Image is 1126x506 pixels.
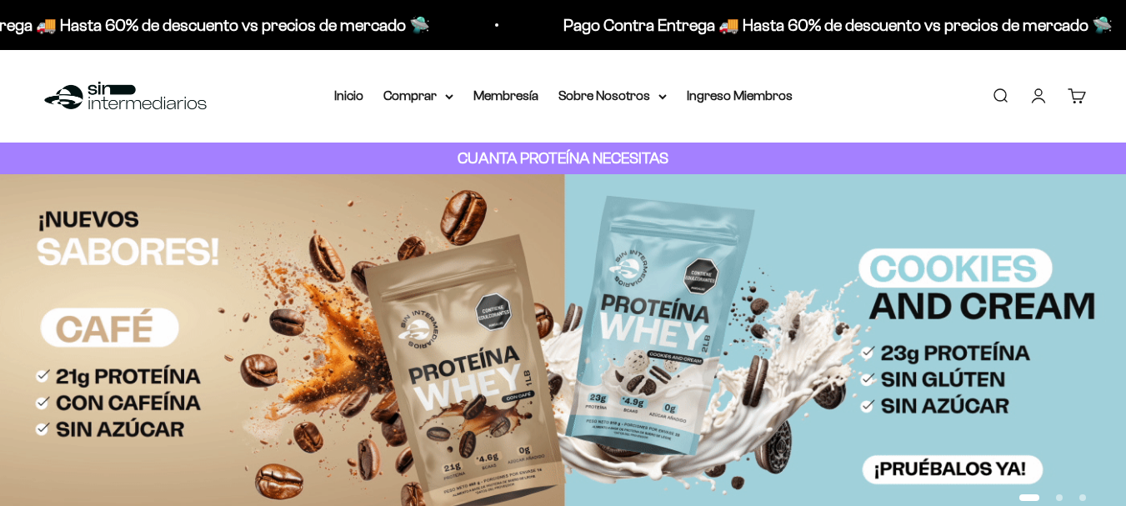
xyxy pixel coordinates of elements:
summary: Sobre Nosotros [558,85,667,107]
summary: Comprar [383,85,453,107]
p: Pago Contra Entrega 🚚 Hasta 60% de descuento vs precios de mercado 🛸 [562,12,1111,38]
a: Membresía [473,88,538,103]
a: Ingreso Miembros [687,88,793,103]
strong: CUANTA PROTEÍNA NECESITAS [458,149,668,167]
a: Inicio [334,88,363,103]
